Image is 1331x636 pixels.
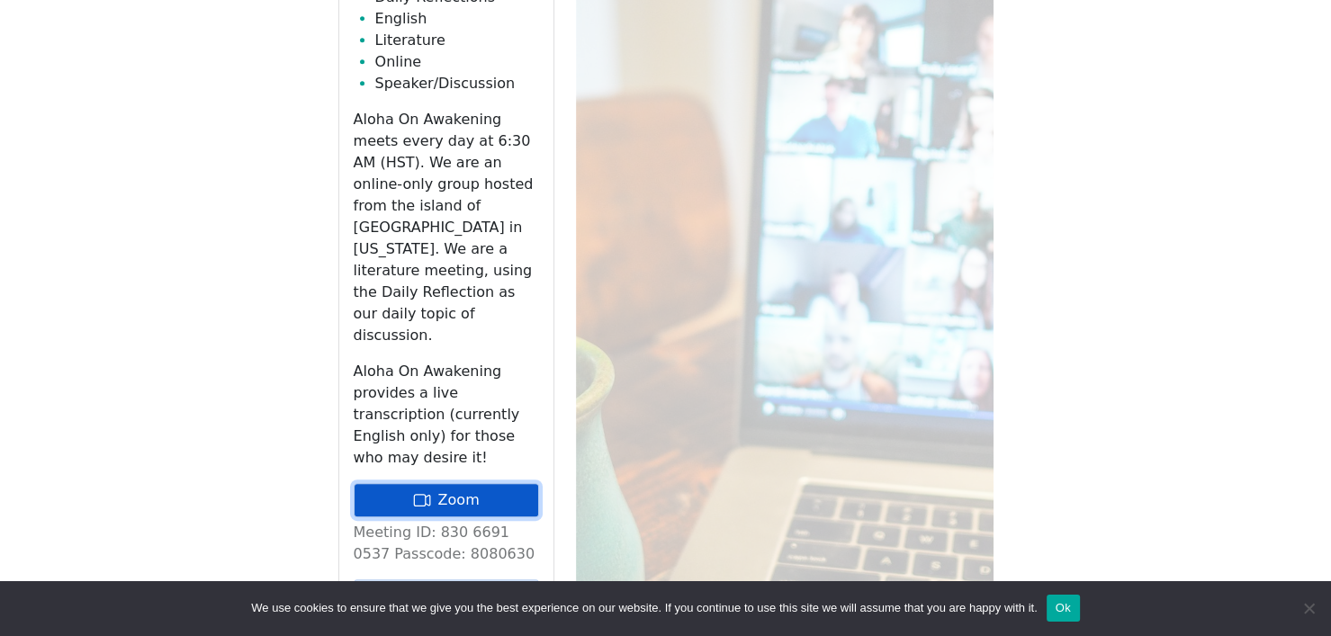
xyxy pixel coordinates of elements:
p: Aloha On Awakening meets every day at 6:30 AM (HST). We are an online-only group hosted from the ... [354,109,539,346]
p: Meeting ID: 830 6691 0537 Passcode: 8080630 [354,522,539,565]
li: Online [375,51,539,73]
p: Aloha On Awakening provides a live transcription (currently English only) for those who may desir... [354,361,539,469]
li: Literature [375,30,539,51]
span: No [1300,599,1318,617]
li: Speaker/Discussion [375,73,539,94]
span: We use cookies to ensure that we give you the best experience on our website. If you continue to ... [251,599,1037,617]
li: English [375,8,539,30]
a: Zoom [354,483,539,517]
a: Phone [354,579,539,614]
button: Ok [1047,595,1080,622]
